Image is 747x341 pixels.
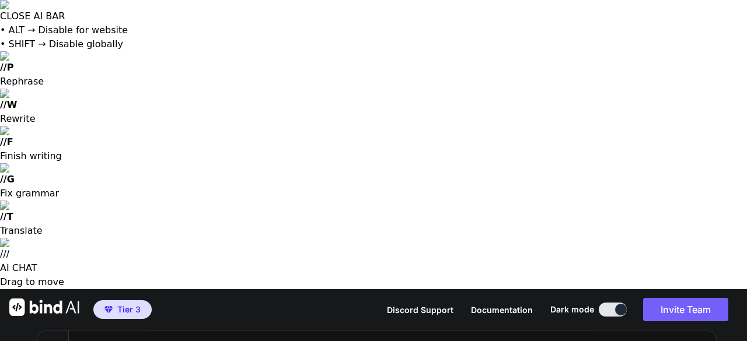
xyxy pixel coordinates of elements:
img: Bind AI [9,298,79,316]
button: Invite Team [643,298,728,321]
button: Documentation [471,304,533,316]
button: premiumTier 3 [93,300,152,319]
span: Discord Support [387,305,453,315]
span: Documentation [471,305,533,315]
img: premium [104,306,113,313]
span: Tier 3 [117,304,141,315]
button: Discord Support [387,304,453,316]
span: Dark mode [550,304,594,315]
